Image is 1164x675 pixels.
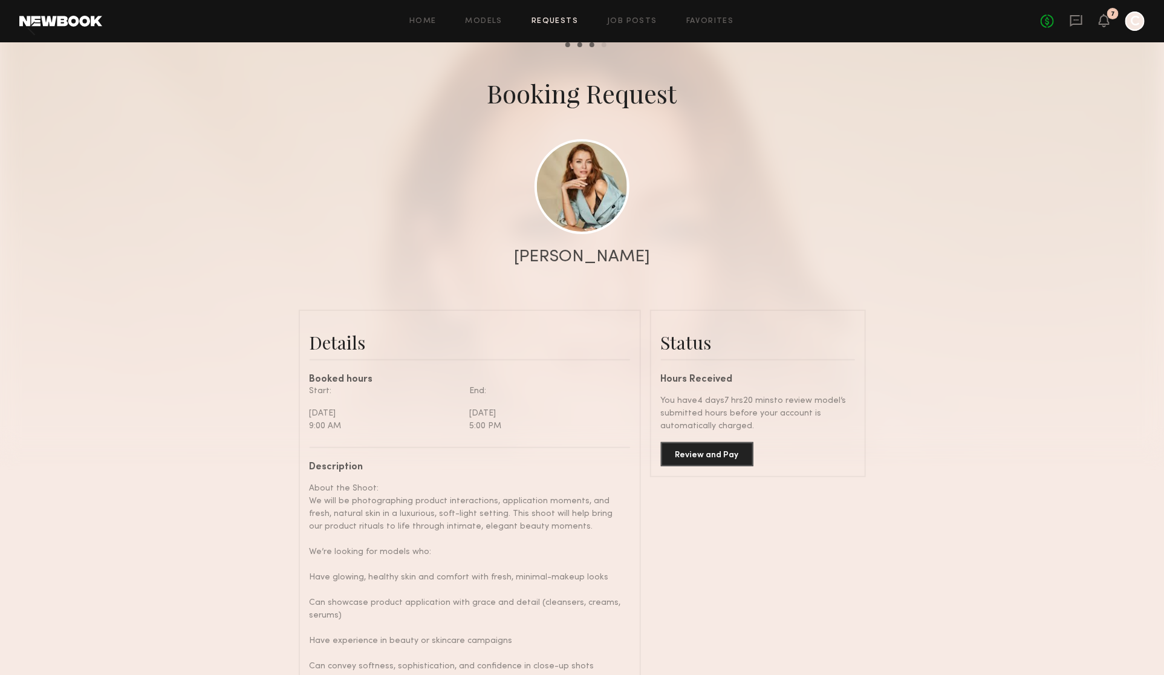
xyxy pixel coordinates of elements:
[487,76,677,110] div: Booking Request
[661,442,753,466] button: Review and Pay
[607,18,657,25] a: Job Posts
[1111,11,1115,18] div: 7
[661,375,855,385] div: Hours Received
[470,407,621,420] div: [DATE]
[466,18,502,25] a: Models
[310,385,461,397] div: Start:
[532,18,578,25] a: Requests
[1125,11,1145,31] a: C
[470,385,621,397] div: End:
[661,394,855,432] div: You have 4 days 7 hrs 20 mins to review model’s submitted hours before your account is automatica...
[310,463,621,472] div: Description
[514,249,650,266] div: [PERSON_NAME]
[310,375,630,385] div: Booked hours
[310,330,630,354] div: Details
[310,420,461,432] div: 9:00 AM
[686,18,734,25] a: Favorites
[661,330,855,354] div: Status
[470,420,621,432] div: 5:00 PM
[310,407,461,420] div: [DATE]
[409,18,437,25] a: Home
